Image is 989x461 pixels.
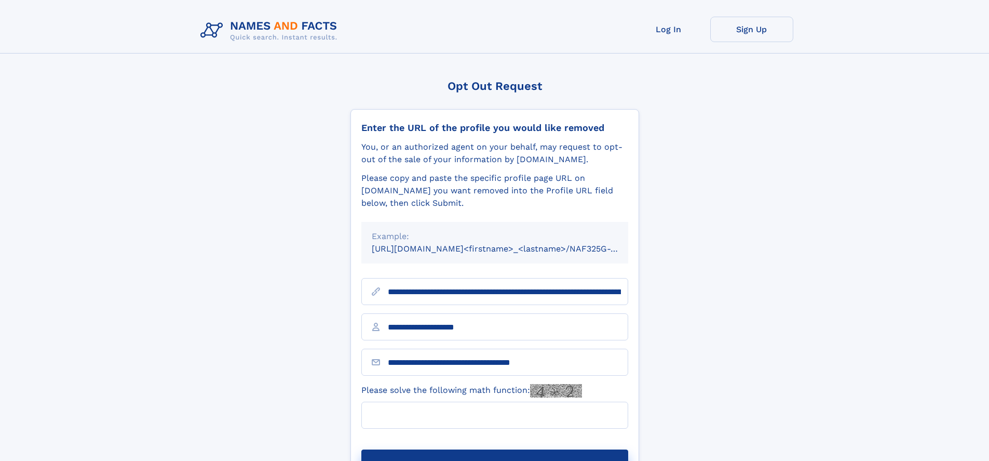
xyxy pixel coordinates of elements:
div: Please copy and paste the specific profile page URL on [DOMAIN_NAME] you want removed into the Pr... [361,172,628,209]
div: You, or an authorized agent on your behalf, may request to opt-out of the sale of your informatio... [361,141,628,166]
div: Enter the URL of the profile you would like removed [361,122,628,134]
div: Opt Out Request [350,80,639,93]
img: Logo Names and Facts [196,17,346,45]
label: Please solve the following math function: [361,384,582,398]
a: Sign Up [710,17,793,42]
div: Example: [372,230,618,243]
a: Log In [627,17,710,42]
small: [URL][DOMAIN_NAME]<firstname>_<lastname>/NAF325G-xxxxxxxx [372,244,648,254]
